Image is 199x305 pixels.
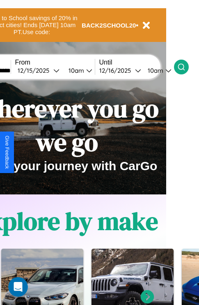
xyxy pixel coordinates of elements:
div: 12 / 16 / 2025 [99,67,135,74]
iframe: Intercom live chat [8,277,28,297]
label: From [15,59,95,66]
div: Give Feedback [4,136,10,169]
div: 12 / 15 / 2025 [18,67,53,74]
button: 10am [141,66,174,75]
button: 12/15/2025 [15,66,62,75]
button: 10am [62,66,95,75]
b: BACK2SCHOOL20 [82,22,136,29]
div: 10am [64,67,86,74]
label: Until [99,59,174,66]
div: 10am [144,67,165,74]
